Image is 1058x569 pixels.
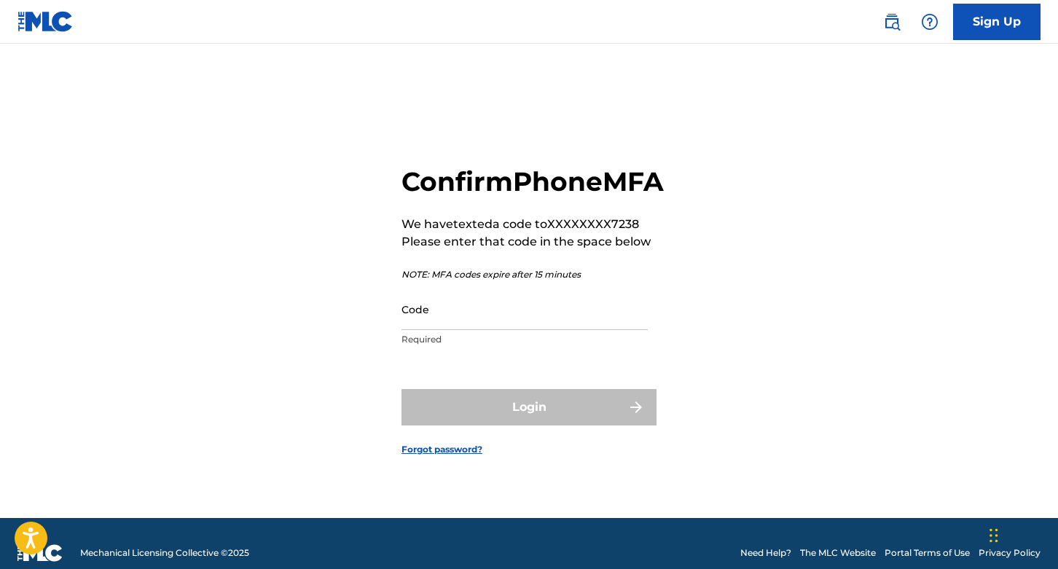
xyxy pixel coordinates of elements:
[885,546,970,560] a: Portal Terms of Use
[401,165,664,198] h2: Confirm Phone MFA
[979,546,1041,560] a: Privacy Policy
[921,13,939,31] img: help
[401,333,648,346] p: Required
[1017,361,1058,478] iframe: Resource Center
[80,546,249,560] span: Mechanical Licensing Collective © 2025
[740,546,791,560] a: Need Help?
[985,499,1058,569] iframe: Chat Widget
[17,11,74,32] img: MLC Logo
[990,514,998,557] div: Drag
[401,233,664,251] p: Please enter that code in the space below
[17,544,63,562] img: logo
[401,268,664,281] p: NOTE: MFA codes expire after 15 minutes
[800,546,876,560] a: The MLC Website
[953,4,1041,40] a: Sign Up
[401,443,482,456] a: Forgot password?
[915,7,944,36] div: Help
[883,13,901,31] img: search
[877,7,906,36] a: Public Search
[401,216,664,233] p: We have texted a code to XXXXXXXX7238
